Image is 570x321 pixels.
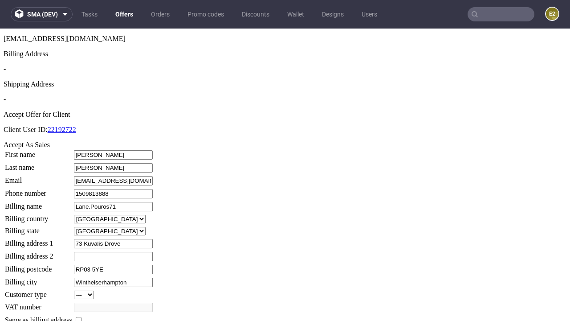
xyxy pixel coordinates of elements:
[4,236,73,246] td: Billing postcode
[4,52,566,60] div: Shipping Address
[546,8,558,20] figcaption: e2
[4,287,73,296] td: Same as billing address
[4,249,73,259] td: Billing city
[4,67,6,74] span: -
[4,198,73,207] td: Billing state
[4,274,73,284] td: VAT number
[4,186,73,195] td: Billing country
[4,6,126,14] span: [EMAIL_ADDRESS][DOMAIN_NAME]
[317,7,349,21] a: Designs
[11,7,73,21] button: sma (dev)
[4,160,73,170] td: Phone number
[76,7,103,21] a: Tasks
[4,97,566,105] p: Client User ID:
[4,82,566,90] div: Accept Offer for Client
[4,262,73,271] td: Customer type
[4,112,566,120] div: Accept As Sales
[4,210,73,220] td: Billing address 1
[4,147,73,157] td: Email
[146,7,175,21] a: Orders
[48,97,76,105] a: 22192722
[356,7,383,21] a: Users
[4,21,566,29] div: Billing Address
[4,134,73,144] td: Last name
[27,11,58,17] span: sma (dev)
[4,173,73,183] td: Billing name
[4,121,73,132] td: First name
[282,7,309,21] a: Wallet
[182,7,229,21] a: Promo codes
[4,223,73,233] td: Billing address 2
[4,37,6,44] span: -
[110,7,138,21] a: Offers
[236,7,275,21] a: Discounts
